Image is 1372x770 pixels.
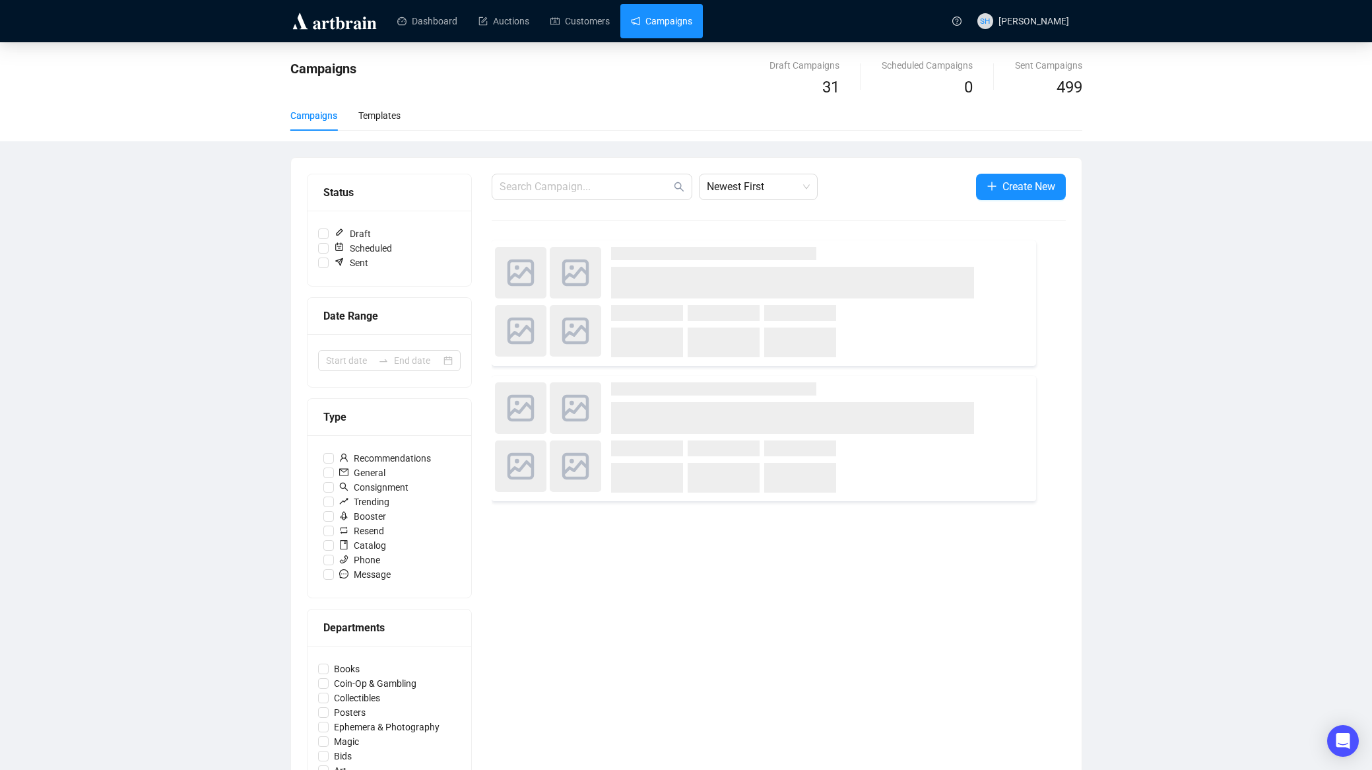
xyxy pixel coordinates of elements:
[358,108,401,123] div: Templates
[339,453,348,462] span: user
[478,4,529,38] a: Auctions
[339,526,348,535] span: retweet
[1057,78,1082,96] span: 499
[495,247,546,298] img: photo.svg
[329,691,385,705] span: Collectibles
[334,509,391,524] span: Booster
[323,184,455,201] div: Status
[550,305,601,357] img: photo.svg
[339,482,348,491] span: search
[495,440,546,492] img: photo.svg
[334,451,436,466] span: Recommendations
[1327,725,1359,757] div: Open Intercom Messenger
[550,440,601,492] img: photo.svg
[964,78,973,96] span: 0
[674,182,684,192] span: search
[334,524,389,538] span: Resend
[394,353,441,368] input: End date
[326,353,373,368] input: Start date
[339,555,348,564] span: phone
[329,749,357,763] span: Bids
[550,247,601,298] img: photo.svg
[397,4,457,38] a: Dashboard
[495,382,546,434] img: photo.svg
[631,4,692,38] a: Campaigns
[339,468,348,477] span: mail
[334,567,396,582] span: Message
[339,497,348,506] span: rise
[329,241,397,256] span: Scheduled
[339,569,348,578] span: message
[323,308,455,324] div: Date Range
[1015,58,1082,73] div: Sent Campaigns
[329,734,364,749] span: Magic
[290,61,356,77] span: Campaigns
[334,538,391,553] span: Catalog
[339,540,348,549] span: book
[334,466,391,480] span: General
[952,17,962,26] span: question-circle
[378,355,389,366] span: swap-right
[976,174,1066,200] button: Create New
[882,58,973,73] div: Scheduled Campaigns
[987,181,997,192] span: plus
[550,4,610,38] a: Customers
[334,480,414,495] span: Consignment
[329,676,422,691] span: Coin-Op & Gambling
[334,495,395,509] span: Trending
[980,15,990,27] span: SH
[707,174,810,199] span: Newest First
[1002,178,1055,195] span: Create New
[329,256,374,270] span: Sent
[329,662,365,676] span: Books
[378,355,389,366] span: to
[290,108,337,123] div: Campaigns
[334,553,385,567] span: Phone
[998,16,1069,26] span: [PERSON_NAME]
[500,179,671,195] input: Search Campaign...
[339,511,348,520] span: rocket
[822,78,839,96] span: 31
[329,720,445,734] span: Ephemera & Photography
[323,619,455,636] div: Departments
[329,227,376,241] span: Draft
[323,409,455,425] div: Type
[495,305,546,357] img: photo.svg
[329,705,371,720] span: Posters
[290,11,379,32] img: logo
[550,382,601,434] img: photo.svg
[769,58,839,73] div: Draft Campaigns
